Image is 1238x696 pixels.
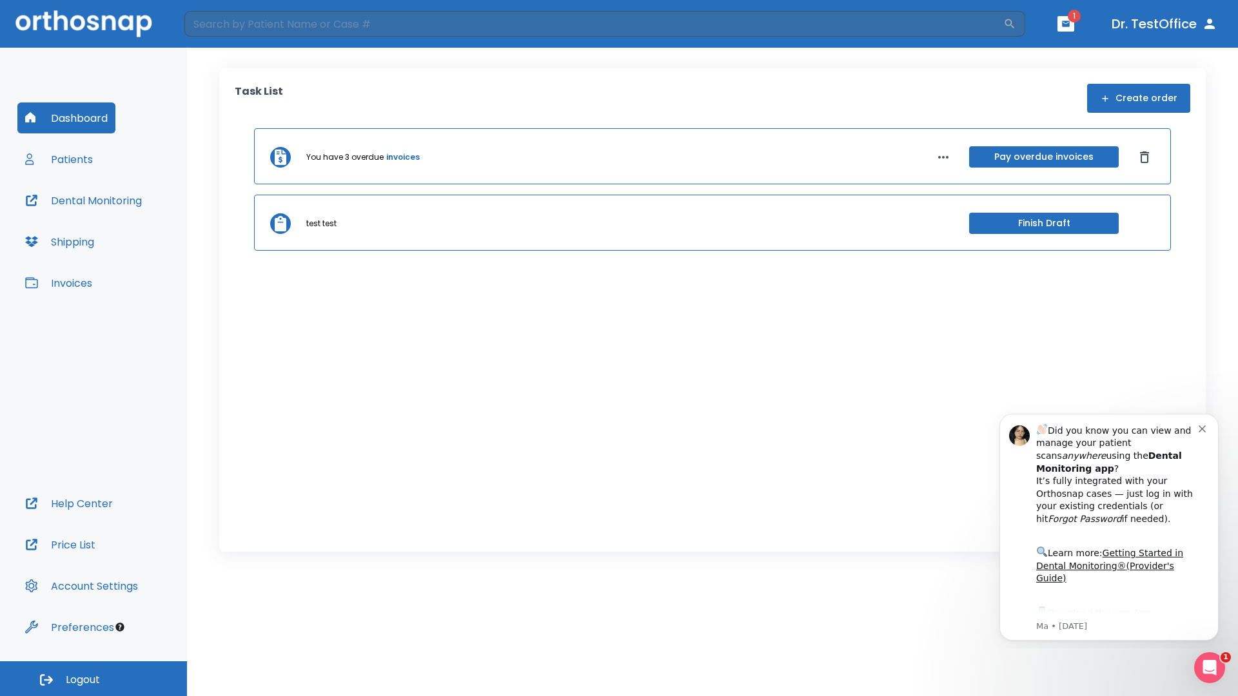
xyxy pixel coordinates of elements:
[56,206,171,229] a: App Store
[17,102,115,133] button: Dashboard
[1194,652,1225,683] iframe: Intercom live chat
[1068,10,1081,23] span: 1
[17,488,121,519] button: Help Center
[17,226,102,257] button: Shipping
[17,267,100,298] button: Invoices
[66,673,100,687] span: Logout
[306,218,337,229] p: test test
[17,185,150,216] button: Dental Monitoring
[17,570,146,601] button: Account Settings
[386,151,420,163] a: invoices
[1221,652,1231,662] span: 1
[184,11,1003,37] input: Search by Patient Name or Case #
[306,151,384,163] p: You have 3 overdue
[1134,147,1155,168] button: Dismiss
[969,213,1119,234] button: Finish Draft
[114,621,126,633] div: Tooltip anchor
[1106,12,1223,35] button: Dr. TestOffice
[56,218,219,230] p: Message from Ma, sent 4w ago
[17,144,101,175] button: Patients
[235,84,283,113] p: Task List
[17,612,122,643] button: Preferences
[969,146,1119,168] button: Pay overdue invoices
[1087,84,1190,113] button: Create order
[980,402,1238,648] iframe: Intercom notifications message
[56,202,219,268] div: Download the app: | ​ Let us know if you need help getting started!
[219,20,229,30] button: Dismiss notification
[17,529,103,560] button: Price List
[15,10,152,37] img: Orthosnap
